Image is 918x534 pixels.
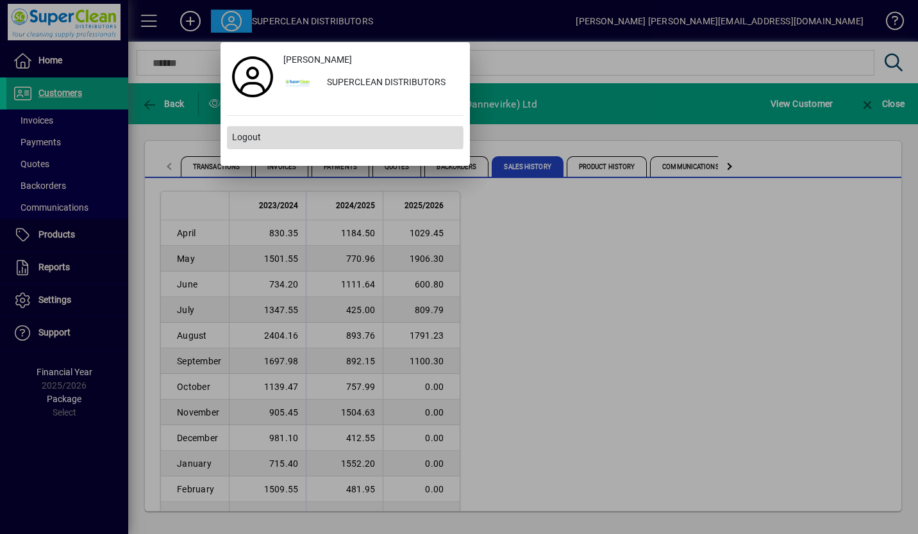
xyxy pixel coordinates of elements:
[283,53,352,67] span: [PERSON_NAME]
[278,72,463,95] button: SUPERCLEAN DISTRIBUTORS
[232,131,261,144] span: Logout
[227,126,463,149] button: Logout
[227,65,278,88] a: Profile
[317,72,463,95] div: SUPERCLEAN DISTRIBUTORS
[278,49,463,72] a: [PERSON_NAME]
